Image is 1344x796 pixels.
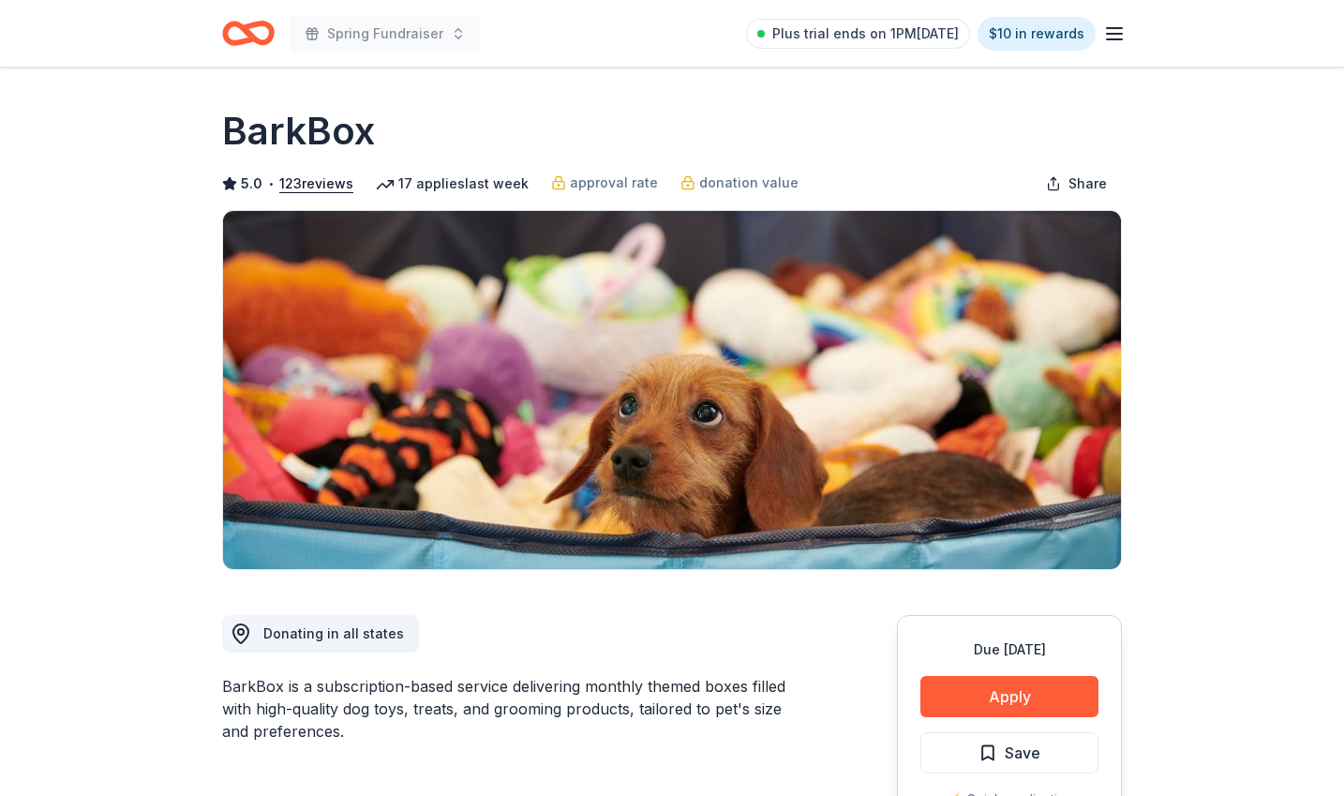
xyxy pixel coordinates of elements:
span: Plus trial ends on 1PM[DATE] [772,23,959,45]
button: 123reviews [279,173,353,195]
div: BarkBox is a subscription-based service delivering monthly themed boxes filled with high-quality ... [222,675,807,743]
button: Share [1031,165,1122,203]
button: Spring Fundraiser [290,15,481,53]
span: approval rate [570,172,658,194]
div: Due [DATE] [920,638,1098,661]
a: Plus trial ends on 1PM[DATE] [746,19,970,49]
div: 17 applies last week [376,173,529,195]
a: $10 in rewards [978,17,1096,51]
a: approval rate [551,172,658,194]
span: 5.0 [241,173,262,195]
h1: BarkBox [222,105,375,158]
img: Image for BarkBox [223,211,1121,569]
span: Share [1068,173,1107,195]
span: Save [1005,741,1040,765]
span: donation value [699,172,799,194]
span: Spring Fundraiser [327,23,443,45]
button: Apply [920,676,1098,717]
span: • [268,176,275,191]
a: donation value [680,172,799,194]
span: Donating in all states [263,625,404,641]
a: Home [222,11,275,55]
button: Save [920,732,1098,773]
